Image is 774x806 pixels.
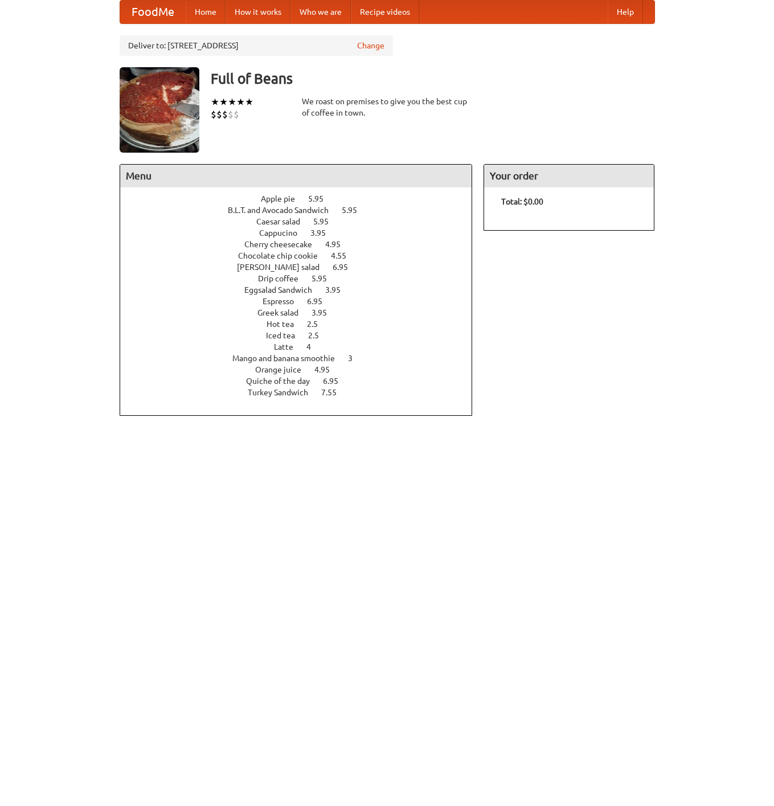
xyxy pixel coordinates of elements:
div: Deliver to: [STREET_ADDRESS] [120,35,393,56]
li: ★ [228,96,236,108]
a: B.L.T. and Avocado Sandwich 5.95 [228,206,378,215]
li: ★ [236,96,245,108]
a: Espresso 6.95 [263,297,343,306]
span: 6.95 [307,297,334,306]
span: Mango and banana smoothie [232,354,346,363]
span: Quiche of the day [246,377,321,386]
a: Cherry cheesecake 4.95 [244,240,362,249]
span: 6.95 [333,263,359,272]
h4: Menu [120,165,472,187]
a: Apple pie 5.95 [261,194,345,203]
span: Cappucino [259,228,309,238]
span: 4.95 [325,240,352,249]
span: 4.95 [314,365,341,374]
span: Drip coffee [258,274,310,283]
span: Hot tea [267,320,305,329]
span: Caesar salad [256,217,312,226]
h4: Your order [484,165,654,187]
span: Iced tea [266,331,306,340]
h3: Full of Beans [211,67,655,90]
a: Who we are [290,1,351,23]
b: Total: $0.00 [501,197,543,206]
a: Change [357,40,384,51]
a: [PERSON_NAME] salad 6.95 [237,263,369,272]
a: Greek salad 3.95 [257,308,348,317]
li: $ [216,108,222,121]
a: FoodMe [120,1,186,23]
a: How it works [226,1,290,23]
span: 3.95 [312,308,338,317]
span: 5.95 [308,194,335,203]
a: Eggsalad Sandwich 3.95 [244,285,362,294]
a: Help [608,1,643,23]
a: Quiche of the day 6.95 [246,377,359,386]
a: Home [186,1,226,23]
span: Orange juice [255,365,313,374]
li: $ [222,108,228,121]
span: Greek salad [257,308,310,317]
span: Cherry cheesecake [244,240,323,249]
span: 5.95 [312,274,338,283]
span: 5.95 [313,217,340,226]
span: [PERSON_NAME] salad [237,263,331,272]
span: 3.95 [325,285,352,294]
span: 5.95 [342,206,368,215]
li: $ [228,108,234,121]
a: Caesar salad 5.95 [256,217,350,226]
span: 7.55 [321,388,348,397]
span: Turkey Sandwich [248,388,320,397]
span: Espresso [263,297,305,306]
span: Apple pie [261,194,306,203]
a: Mango and banana smoothie 3 [232,354,374,363]
span: 3.95 [310,228,337,238]
span: B.L.T. and Avocado Sandwich [228,206,340,215]
li: $ [234,108,239,121]
a: Iced tea 2.5 [266,331,340,340]
span: 3 [348,354,364,363]
span: 6.95 [323,377,350,386]
span: 2.5 [308,331,330,340]
a: Hot tea 2.5 [267,320,339,329]
a: Drip coffee 5.95 [258,274,348,283]
div: We roast on premises to give you the best cup of coffee in town. [302,96,473,118]
a: Cappucino 3.95 [259,228,347,238]
li: $ [211,108,216,121]
img: angular.jpg [120,67,199,153]
span: Eggsalad Sandwich [244,285,323,294]
a: Chocolate chip cookie 4.55 [238,251,367,260]
a: Turkey Sandwich 7.55 [248,388,358,397]
a: Latte 4 [274,342,332,351]
span: Chocolate chip cookie [238,251,329,260]
li: ★ [245,96,253,108]
span: 4.55 [331,251,358,260]
span: 4 [306,342,322,351]
span: 2.5 [307,320,329,329]
li: ★ [219,96,228,108]
span: Latte [274,342,305,351]
li: ★ [211,96,219,108]
a: Orange juice 4.95 [255,365,351,374]
a: Recipe videos [351,1,419,23]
